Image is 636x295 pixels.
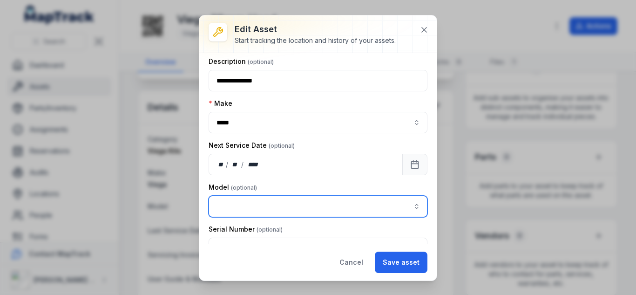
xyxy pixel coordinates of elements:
[244,160,262,169] div: year,
[217,160,226,169] div: day,
[235,23,396,36] h3: Edit asset
[209,141,295,150] label: Next Service Date
[375,252,427,273] button: Save asset
[209,99,232,108] label: Make
[209,112,427,133] input: asset-edit:cf[9e2fc107-2520-4a87-af5f-f70990c66785]-label
[332,252,371,273] button: Cancel
[241,160,244,169] div: /
[235,36,396,45] div: Start tracking the location and history of your assets.
[209,196,427,217] input: asset-edit:cf[15485646-641d-4018-a890-10f5a66d77ec]-label
[229,160,242,169] div: month,
[209,57,274,66] label: Description
[226,160,229,169] div: /
[209,183,257,192] label: Model
[209,225,283,234] label: Serial Number
[402,154,427,175] button: Calendar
